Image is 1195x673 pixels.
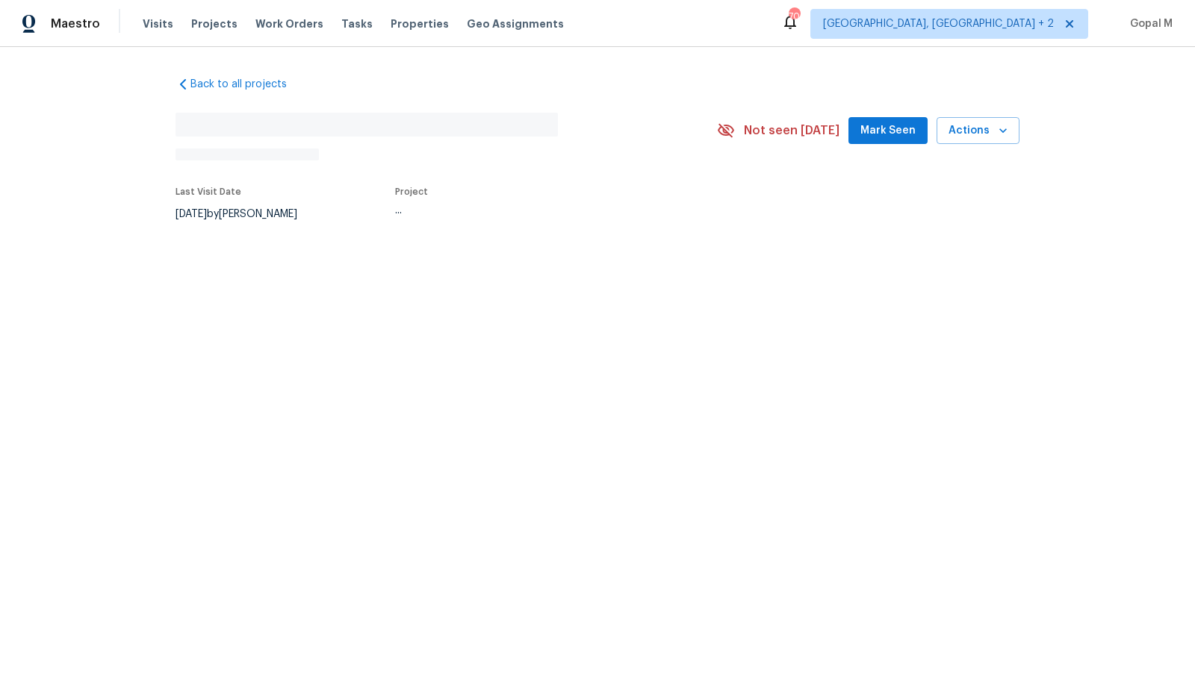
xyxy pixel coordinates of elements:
[255,16,323,31] span: Work Orders
[937,117,1019,145] button: Actions
[949,122,1008,140] span: Actions
[341,19,373,29] span: Tasks
[823,16,1054,31] span: [GEOGRAPHIC_DATA], [GEOGRAPHIC_DATA] + 2
[1124,16,1173,31] span: Gopal M
[860,122,916,140] span: Mark Seen
[143,16,173,31] span: Visits
[744,123,839,138] span: Not seen [DATE]
[467,16,564,31] span: Geo Assignments
[395,205,682,216] div: ...
[391,16,449,31] span: Properties
[191,16,238,31] span: Projects
[51,16,100,31] span: Maestro
[395,187,428,196] span: Project
[848,117,928,145] button: Mark Seen
[176,205,315,223] div: by [PERSON_NAME]
[176,187,241,196] span: Last Visit Date
[789,9,799,24] div: 70
[176,209,207,219] span: [DATE]
[176,77,319,92] a: Back to all projects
